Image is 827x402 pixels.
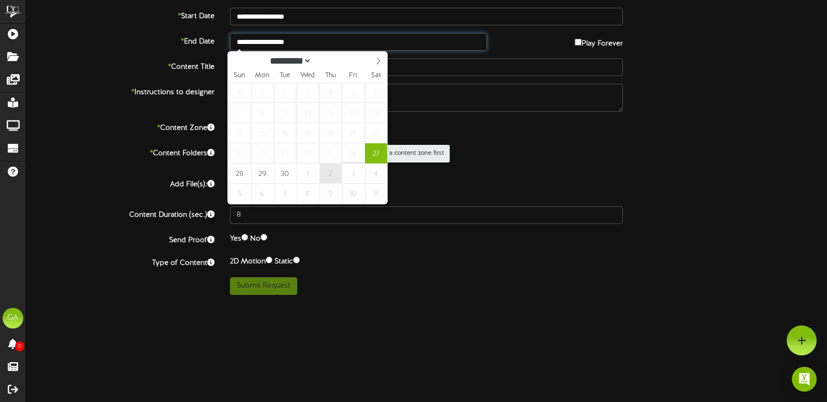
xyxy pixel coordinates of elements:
[319,123,342,143] span: September 18, 2025
[251,143,273,163] span: September 22, 2025
[319,72,342,79] span: Thu
[251,184,273,204] span: October 6, 2025
[297,123,319,143] span: September 17, 2025
[365,184,387,204] span: October 11, 2025
[319,163,342,184] span: October 2, 2025
[18,145,222,159] label: Content Folders
[274,123,296,143] span: September 16, 2025
[365,83,387,103] span: September 6, 2025
[228,103,251,123] span: September 7, 2025
[228,184,251,204] span: October 5, 2025
[251,72,273,79] span: Mon
[230,255,272,267] label: 2D Motion
[228,143,251,163] span: September 21, 2025
[18,8,222,22] label: Start Date
[230,277,297,295] button: Submit Request
[364,72,387,79] span: Sat
[792,367,817,392] div: Open Intercom Messenger
[365,123,387,143] span: September 20, 2025
[297,184,319,204] span: October 8, 2025
[342,163,364,184] span: October 3, 2025
[297,83,319,103] span: September 3, 2025
[18,120,222,133] label: Content Zone
[319,83,342,103] span: September 4, 2025
[250,232,267,244] label: No
[365,103,387,123] span: September 13, 2025
[251,83,273,103] span: September 1, 2025
[251,103,273,123] span: September 8, 2025
[342,184,364,204] span: October 10, 2025
[266,257,272,263] input: 2D Motion
[3,308,23,329] div: GA
[241,234,248,241] input: Yes
[18,206,222,220] label: Content Duration (sec.)
[251,123,273,143] span: September 15, 2025
[342,83,364,103] span: September 5, 2025
[296,72,319,79] span: Wed
[342,103,364,123] span: September 12, 2025
[319,143,342,163] span: September 25, 2025
[261,234,267,241] input: No
[342,72,364,79] span: Fri
[15,341,24,351] span: 0
[575,33,623,49] label: Play Forever
[293,257,300,263] input: Static
[18,255,222,269] label: Type of Content
[575,39,581,46] input: Play Forever
[274,83,296,103] span: September 2, 2025
[228,123,251,143] span: September 14, 2025
[297,163,319,184] span: October 1, 2025
[274,184,296,204] span: October 7, 2025
[273,72,296,79] span: Tue
[342,143,364,163] span: September 26, 2025
[365,143,387,163] span: September 27, 2025
[274,143,296,163] span: September 23, 2025
[274,255,300,267] label: Static
[274,103,296,123] span: September 9, 2025
[230,232,248,244] label: Yes
[312,55,349,66] input: Year
[228,163,251,184] span: September 28, 2025
[228,72,251,79] span: Sun
[342,123,364,143] span: September 19, 2025
[230,58,623,76] input: Title of this Content
[319,184,342,204] span: October 9, 2025
[297,143,319,163] span: September 24, 2025
[18,58,222,72] label: Content Title
[251,163,273,184] span: September 29, 2025
[343,145,450,162] span: Please select a content zone first
[18,33,222,47] label: End Date
[18,232,222,246] label: Send Proof
[297,103,319,123] span: September 10, 2025
[228,83,251,103] span: August 31, 2025
[18,84,222,98] label: Instructions to designer
[274,163,296,184] span: September 30, 2025
[319,103,342,123] span: September 11, 2025
[365,163,387,184] span: October 4, 2025
[18,176,222,190] label: Add File(s):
